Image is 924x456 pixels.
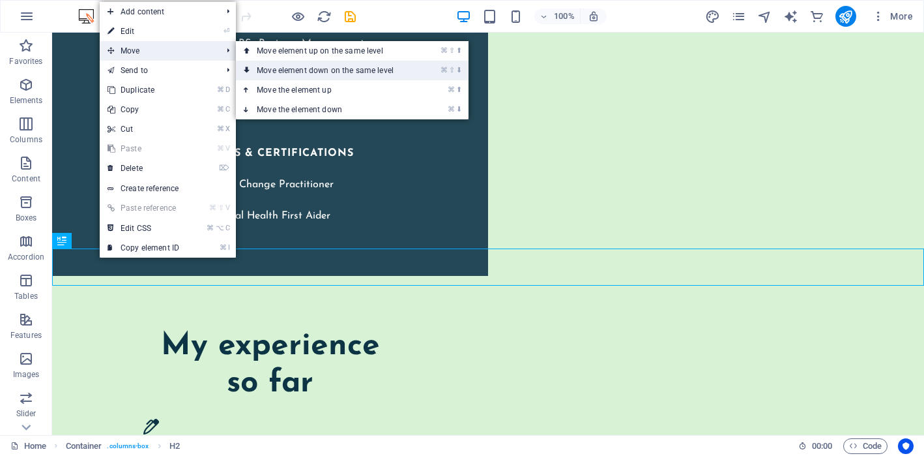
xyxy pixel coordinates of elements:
span: Add content [100,2,216,22]
i: Navigator [757,9,772,24]
i: V [225,144,229,153]
i: C [225,105,229,114]
i: ⬆ [456,46,462,55]
p: Favorites [9,56,42,67]
i: Reload page [317,9,332,24]
span: More [872,10,913,23]
span: Click to select. Double-click to edit [169,438,180,454]
i: ⌘ [217,105,224,114]
button: text_generator [783,8,799,24]
a: Click to cancel selection. Double-click to open Pages [10,438,46,454]
i: ⌘ [448,105,455,114]
i: ⌘ [209,204,216,212]
p: Elements [10,95,43,106]
i: Save (Ctrl+S) [343,9,358,24]
i: ⌘ [440,46,448,55]
a: ⌘⇧⬇Move element down on the same level [236,61,420,80]
i: Publish [838,9,853,24]
button: Usercentrics [898,438,914,454]
i: ⬇ [456,105,462,114]
button: publish [835,6,856,27]
i: ⏎ [224,27,229,35]
p: Features [10,330,42,341]
span: Click to select. Double-click to edit [66,438,102,454]
i: I [228,243,229,252]
i: On resize automatically adjust zoom level to fit chosen device. [588,10,599,22]
a: ⌘⬇Move the element down [236,100,420,119]
i: ⌘ [220,243,227,252]
span: : [821,441,823,451]
i: ⇧ [449,46,455,55]
p: Tables [14,291,38,301]
a: Send to [100,61,216,80]
a: ⌦Delete [100,159,187,178]
i: D [225,85,229,94]
nav: breadcrumb [66,438,180,454]
p: Slider [16,408,36,419]
p: Columns [10,134,42,145]
p: Images [13,369,40,380]
a: ⏎Edit [100,22,187,41]
button: Click here to leave preview mode and continue editing [290,8,306,24]
i: ⬇ [456,66,462,74]
i: Commerce [809,9,824,24]
i: V [225,204,229,212]
button: save [342,8,358,24]
i: ⌘ [217,144,224,153]
i: ⌘ [448,85,455,94]
i: ⌘ [207,224,214,232]
i: ⌦ [219,164,229,172]
span: 00 00 [812,438,832,454]
span: Move [100,41,216,61]
img: Editor Logo [75,8,173,24]
button: Code [843,438,888,454]
button: navigator [757,8,773,24]
i: ⬆ [456,85,462,94]
p: Content [12,174,40,184]
h6: 100% [554,8,575,24]
h6: Session time [798,438,833,454]
a: ⌘VPaste [100,139,187,159]
i: ⌘ [217,85,224,94]
i: ⇧ [449,66,455,74]
i: ⌥ [216,224,224,232]
i: C [225,224,229,232]
span: Code [849,438,882,454]
button: commerce [809,8,825,24]
a: ⌘⬆Move the element up [236,80,420,100]
i: Pages (Ctrl+Alt+S) [731,9,746,24]
i: AI Writer [783,9,798,24]
a: ⌘CCopy [100,100,187,119]
i: Design (Ctrl+Alt+Y) [705,9,720,24]
a: ⌘⇧VPaste reference [100,198,187,218]
button: More [867,6,918,27]
span: . columns-box [107,438,149,454]
i: ⌘ [217,125,224,133]
button: reload [316,8,332,24]
button: pages [731,8,747,24]
p: Boxes [16,213,37,223]
a: Create reference [100,179,236,198]
button: design [705,8,721,24]
a: ⌘ICopy element ID [100,238,187,258]
i: X [225,125,229,133]
a: ⌘⌥CEdit CSS [100,219,187,238]
a: ⌘⇧⬆Move element up on the same level [236,41,420,61]
a: ⌘DDuplicate [100,80,187,100]
i: ⌘ [440,66,448,74]
i: ⇧ [218,204,224,212]
a: ⌘XCut [100,119,187,139]
p: Accordion [8,252,44,262]
button: 100% [534,8,581,24]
